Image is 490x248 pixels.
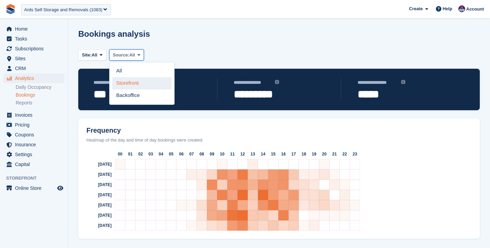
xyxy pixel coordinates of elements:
[248,149,258,159] div: 13
[3,150,64,159] a: menu
[227,149,238,159] div: 11
[278,149,289,159] div: 16
[409,5,423,12] span: Create
[56,184,64,192] a: Preview store
[3,130,64,139] a: menu
[24,6,102,13] div: Ards Self Storage and Removals (1083)
[3,34,64,44] a: menu
[156,149,166,159] div: 04
[258,149,268,159] div: 14
[401,80,405,84] img: icon-info-grey-7440780725fd019a000dd9b08b2336e03edf1995a4989e88bcd33f0948082b44.svg
[299,149,309,159] div: 18
[81,137,477,144] div: Heatmap of the day and time of day bookings were created.
[15,130,56,139] span: Coupons
[82,52,92,59] span: Site:
[112,77,171,89] a: Storefront
[5,4,16,14] img: stora-icon-8386f47178a22dfd0bd8f6a31ec36ba5ce8667c1dd55bd0f319d3a0aa187defe.svg
[176,149,186,159] div: 06
[81,210,115,220] div: [DATE]
[16,84,64,90] a: Daily Occupancy
[113,52,129,59] span: Source:
[81,159,115,169] div: [DATE]
[3,120,64,130] a: menu
[125,149,135,159] div: 01
[289,149,299,159] div: 17
[81,127,477,134] h2: Frequency
[309,149,319,159] div: 19
[15,73,56,83] span: Analytics
[81,220,115,231] div: [DATE]
[3,140,64,149] a: menu
[3,24,64,34] a: menu
[129,52,135,59] span: All
[15,64,56,73] span: CRM
[275,80,279,84] img: icon-info-grey-7440780725fd019a000dd9b08b2336e03edf1995a4989e88bcd33f0948082b44.svg
[217,149,227,159] div: 10
[329,149,340,159] div: 21
[81,169,115,180] div: [DATE]
[186,149,197,159] div: 07
[15,24,56,34] span: Home
[115,149,125,159] div: 00
[109,49,144,61] button: Source: All
[3,54,64,63] a: menu
[3,183,64,193] a: menu
[78,29,150,38] h1: Bookings analysis
[458,5,465,12] img: Brian Young
[15,150,56,159] span: Settings
[166,149,176,159] div: 05
[146,149,156,159] div: 03
[207,149,217,159] div: 09
[3,64,64,73] a: menu
[16,100,64,106] a: Reports
[16,92,64,98] a: Bookings
[15,183,56,193] span: Online Store
[112,65,171,77] a: All
[350,149,360,159] div: 23
[15,34,56,44] span: Tasks
[15,120,56,130] span: Pricing
[3,44,64,53] a: menu
[81,180,115,190] div: [DATE]
[112,89,171,102] a: Backoffice
[15,54,56,63] span: Sites
[135,149,146,159] div: 02
[466,6,484,13] span: Account
[81,200,115,210] div: [DATE]
[3,160,64,169] a: menu
[319,149,329,159] div: 20
[340,149,350,159] div: 22
[3,110,64,120] a: menu
[15,44,56,53] span: Subscriptions
[78,49,107,61] button: Site: All
[15,160,56,169] span: Capital
[197,149,207,159] div: 08
[238,149,248,159] div: 12
[81,190,115,200] div: [DATE]
[3,73,64,83] a: menu
[6,175,68,182] span: Storefront
[268,149,278,159] div: 15
[15,110,56,120] span: Invoices
[92,52,97,59] span: All
[15,140,56,149] span: Insurance
[443,5,452,12] span: Help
